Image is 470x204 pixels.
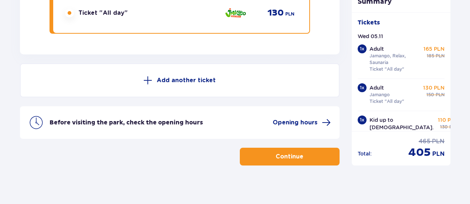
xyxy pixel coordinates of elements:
[369,53,420,66] p: Jamango, Relax, Saunaria
[20,63,340,97] button: Add another ticket
[426,91,434,98] span: 150
[240,148,340,165] button: Continue
[440,124,448,130] span: 130
[449,124,458,130] span: PLN
[427,53,434,59] span: 185
[358,33,383,40] p: Wed 05.11
[268,7,284,19] span: 130
[285,11,294,17] span: PLN
[273,118,331,127] a: Opening hours
[273,118,317,127] span: Opening hours
[432,150,445,158] span: PLN
[436,91,445,98] span: PLN
[369,84,384,91] p: Adult
[369,66,404,73] p: Ticket "All day"
[369,98,404,105] p: Ticket "All day"
[358,19,380,27] p: Tickets
[276,153,303,161] p: Continue
[50,118,203,127] p: Before visiting the park, check the opening hours
[358,150,372,157] p: Total :
[423,45,445,53] p: 165 PLN
[423,84,445,91] p: 130 PLN
[358,83,367,92] div: 1 x
[432,137,445,146] span: PLN
[225,5,246,21] img: Jamango
[157,76,216,84] p: Add another ticket
[358,44,367,53] div: 1 x
[408,146,431,160] span: 405
[358,116,367,124] div: 1 x
[436,53,445,59] span: PLN
[438,116,458,124] p: 110 PLN
[369,91,390,98] p: Jamango
[419,137,430,146] span: 465
[369,116,434,131] p: Kid up to [DEMOGRAPHIC_DATA].
[369,45,384,53] p: Adult
[78,9,128,17] span: Ticket "All day"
